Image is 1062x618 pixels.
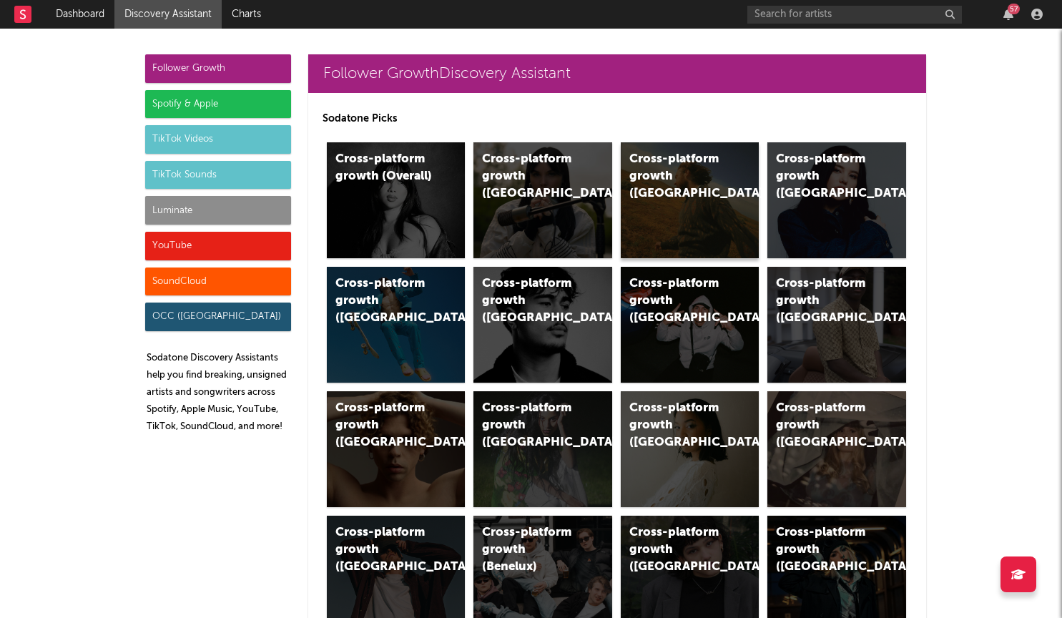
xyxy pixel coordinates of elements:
[308,54,926,93] a: Follower GrowthDiscovery Assistant
[473,391,612,507] a: Cross-platform growth ([GEOGRAPHIC_DATA])
[629,275,727,327] div: Cross-platform growth ([GEOGRAPHIC_DATA]/GSA)
[473,267,612,383] a: Cross-platform growth ([GEOGRAPHIC_DATA])
[482,400,579,451] div: Cross-platform growth ([GEOGRAPHIC_DATA])
[621,142,759,258] a: Cross-platform growth ([GEOGRAPHIC_DATA])
[145,161,291,190] div: TikTok Sounds
[145,232,291,260] div: YouTube
[327,142,466,258] a: Cross-platform growth (Overall)
[335,151,433,185] div: Cross-platform growth (Overall)
[482,275,579,327] div: Cross-platform growth ([GEOGRAPHIC_DATA])
[482,524,579,576] div: Cross-platform growth (Benelux)
[776,275,873,327] div: Cross-platform growth ([GEOGRAPHIC_DATA])
[147,350,291,436] p: Sodatone Discovery Assistants help you find breaking, unsigned artists and songwriters across Spo...
[323,110,912,127] p: Sodatone Picks
[327,267,466,383] a: Cross-platform growth ([GEOGRAPHIC_DATA])
[747,6,962,24] input: Search for artists
[473,142,612,258] a: Cross-platform growth ([GEOGRAPHIC_DATA])
[145,54,291,83] div: Follower Growth
[145,196,291,225] div: Luminate
[776,524,873,576] div: Cross-platform growth ([GEOGRAPHIC_DATA])
[767,267,906,383] a: Cross-platform growth ([GEOGRAPHIC_DATA])
[1003,9,1013,20] button: 57
[145,125,291,154] div: TikTok Videos
[335,524,433,576] div: Cross-platform growth ([GEOGRAPHIC_DATA])
[335,400,433,451] div: Cross-platform growth ([GEOGRAPHIC_DATA])
[776,400,873,451] div: Cross-platform growth ([GEOGRAPHIC_DATA])
[629,524,727,576] div: Cross-platform growth ([GEOGRAPHIC_DATA])
[1008,4,1020,14] div: 57
[629,151,727,202] div: Cross-platform growth ([GEOGRAPHIC_DATA])
[145,90,291,119] div: Spotify & Apple
[776,151,873,202] div: Cross-platform growth ([GEOGRAPHIC_DATA])
[621,391,759,507] a: Cross-platform growth ([GEOGRAPHIC_DATA])
[145,303,291,331] div: OCC ([GEOGRAPHIC_DATA])
[327,391,466,507] a: Cross-platform growth ([GEOGRAPHIC_DATA])
[335,275,433,327] div: Cross-platform growth ([GEOGRAPHIC_DATA])
[621,267,759,383] a: Cross-platform growth ([GEOGRAPHIC_DATA]/GSA)
[767,142,906,258] a: Cross-platform growth ([GEOGRAPHIC_DATA])
[145,268,291,296] div: SoundCloud
[629,400,727,451] div: Cross-platform growth ([GEOGRAPHIC_DATA])
[767,391,906,507] a: Cross-platform growth ([GEOGRAPHIC_DATA])
[482,151,579,202] div: Cross-platform growth ([GEOGRAPHIC_DATA])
